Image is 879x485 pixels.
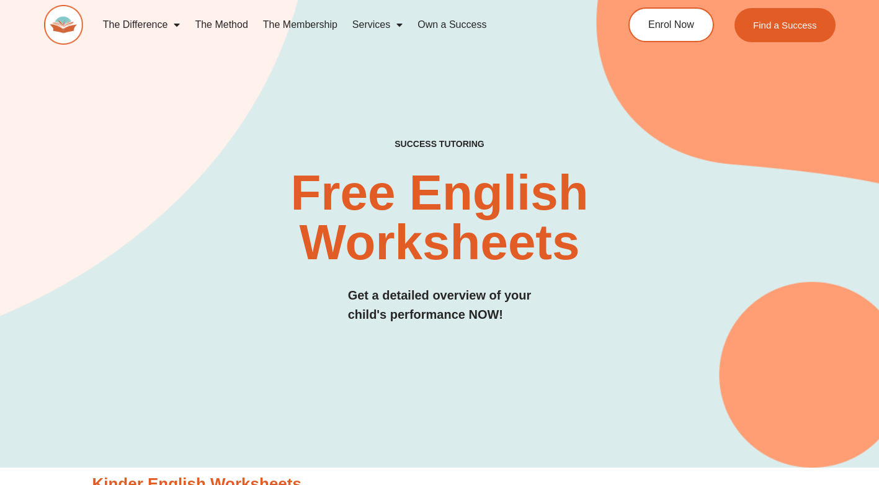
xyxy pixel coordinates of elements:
[648,20,694,30] span: Enrol Now
[628,7,714,42] a: Enrol Now
[753,20,817,30] span: Find a Success
[96,11,584,39] nav: Menu
[96,11,188,39] a: The Difference
[410,11,494,39] a: Own a Success
[348,286,532,324] h3: Get a detailed overview of your child's performance NOW!
[345,11,410,39] a: Services
[256,11,345,39] a: The Membership
[179,168,701,267] h2: Free English Worksheets​
[734,8,836,42] a: Find a Success
[323,139,557,149] h4: SUCCESS TUTORING​
[187,11,255,39] a: The Method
